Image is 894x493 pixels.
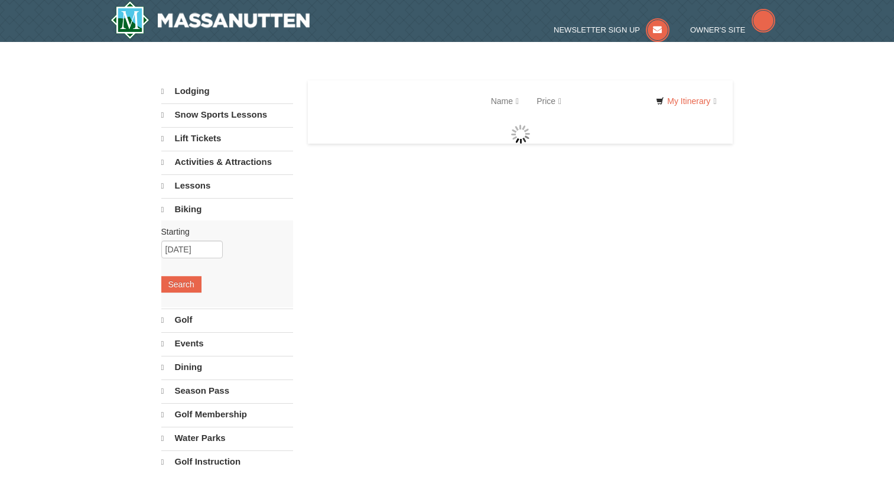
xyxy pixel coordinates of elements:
button: Search [161,276,201,293]
a: Name [482,89,528,113]
a: Price [528,89,570,113]
a: Lift Tickets [161,127,293,150]
a: Season Pass [161,380,293,402]
a: Dining [161,356,293,378]
img: Massanutten Resort Logo [110,1,310,39]
a: Lodging [161,80,293,102]
a: Snow Sports Lessons [161,103,293,126]
a: Lessons [161,174,293,197]
span: Owner's Site [690,25,746,34]
a: Biking [161,198,293,220]
a: My Itinerary [648,92,724,110]
a: Golf Instruction [161,450,293,473]
label: Starting [161,226,284,238]
a: Massanutten Resort [110,1,310,39]
a: Events [161,332,293,355]
img: wait gif [511,125,530,144]
a: Water Parks [161,427,293,449]
a: Golf [161,309,293,331]
a: Newsletter Sign Up [554,25,669,34]
a: Golf Membership [161,403,293,426]
a: Owner's Site [690,25,775,34]
a: Activities & Attractions [161,151,293,173]
span: Newsletter Sign Up [554,25,640,34]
